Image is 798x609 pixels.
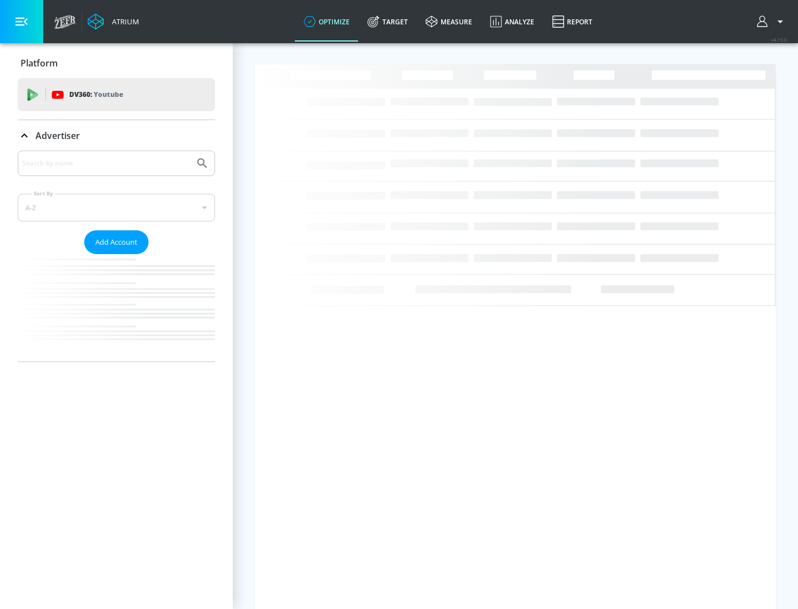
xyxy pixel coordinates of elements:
[18,78,215,111] div: DV360: Youtube
[22,156,190,171] input: Search by name
[69,89,123,101] p: DV360:
[18,254,215,362] nav: list of Advertiser
[35,130,80,142] p: Advertiser
[18,194,215,221] div: A-Z
[771,37,787,43] span: v 4.19.0
[18,120,215,151] div: Advertiser
[295,2,359,42] a: optimize
[32,190,55,197] label: Sort By
[18,48,215,79] div: Platform
[88,13,139,30] a: Atrium
[543,2,601,42] a: Report
[18,151,215,362] div: Advertiser
[108,17,139,27] div: Atrium
[481,2,543,42] a: Analyze
[21,57,58,69] p: Platform
[417,2,481,42] a: measure
[359,2,417,42] a: Target
[84,230,149,254] button: Add Account
[94,89,123,100] p: Youtube
[95,236,137,249] span: Add Account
